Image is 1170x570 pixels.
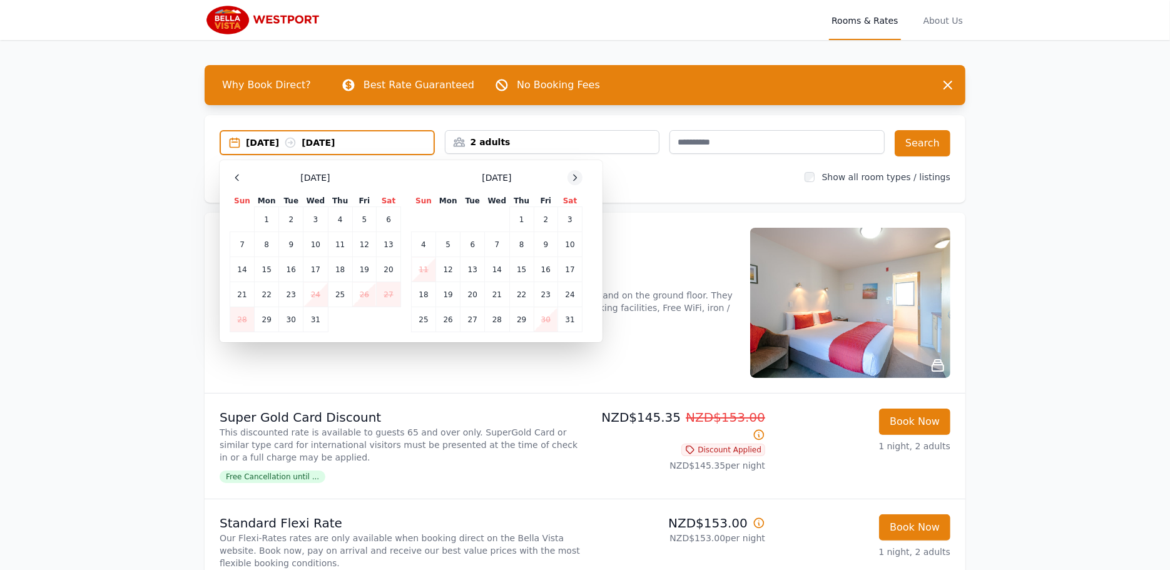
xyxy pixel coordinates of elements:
td: 20 [377,257,401,282]
p: NZD$145.35 [590,409,765,444]
td: 8 [255,232,279,257]
td: 18 [412,282,436,307]
th: Mon [255,195,279,207]
td: 29 [509,307,534,332]
td: 13 [377,232,401,257]
td: 30 [534,307,557,332]
td: 23 [279,282,303,307]
td: 1 [255,207,279,232]
td: 31 [558,307,582,332]
td: 10 [558,232,582,257]
td: 6 [460,232,485,257]
p: Best Rate Guaranteed [364,78,474,93]
p: No Booking Fees [517,78,600,93]
p: Standard Flexi Rate [220,514,580,532]
span: [DATE] [482,171,511,184]
td: 15 [255,257,279,282]
td: 5 [352,207,376,232]
div: [DATE] [DATE] [246,136,434,149]
td: 11 [328,232,352,257]
th: Sun [230,195,255,207]
th: Fri [352,195,376,207]
td: 16 [534,257,557,282]
td: 25 [412,307,436,332]
td: 12 [436,257,460,282]
td: 7 [485,232,509,257]
td: 20 [460,282,485,307]
td: 4 [328,207,352,232]
td: 14 [485,257,509,282]
th: Tue [279,195,303,207]
button: Search [895,130,950,156]
td: 10 [303,232,328,257]
p: Super Gold Card Discount [220,409,580,426]
td: 2 [279,207,303,232]
td: 26 [352,282,376,307]
td: 27 [460,307,485,332]
td: 18 [328,257,352,282]
td: 24 [303,282,328,307]
td: 16 [279,257,303,282]
td: 3 [303,207,328,232]
th: Mon [436,195,460,207]
p: NZD$153.00 [590,514,765,532]
img: Bella Vista Westport [205,5,325,35]
td: 27 [377,282,401,307]
th: Wed [485,195,509,207]
span: NZD$153.00 [686,410,765,425]
td: 4 [412,232,436,257]
p: 1 night, 2 adults [775,440,950,452]
th: Sun [412,195,436,207]
span: [DATE] [300,171,330,184]
td: 26 [436,307,460,332]
th: Thu [328,195,352,207]
div: 2 adults [445,136,659,148]
td: 12 [352,232,376,257]
td: 30 [279,307,303,332]
button: Book Now [879,409,950,435]
td: 14 [230,257,255,282]
td: 19 [352,257,376,282]
span: Why Book Direct? [212,73,321,98]
th: Thu [509,195,534,207]
td: 22 [255,282,279,307]
td: 2 [534,207,557,232]
span: Discount Applied [681,444,765,456]
th: Wed [303,195,328,207]
td: 28 [485,307,509,332]
p: NZD$153.00 per night [590,532,765,544]
td: 24 [558,282,582,307]
td: 6 [377,207,401,232]
td: 1 [509,207,534,232]
td: 25 [328,282,352,307]
td: 17 [303,257,328,282]
td: 22 [509,282,534,307]
td: 11 [412,257,436,282]
th: Sat [558,195,582,207]
td: 31 [303,307,328,332]
td: 23 [534,282,557,307]
p: This discounted rate is available to guests 65 and over only. SuperGold Card or similar type card... [220,426,580,464]
td: 21 [230,282,255,307]
td: 21 [485,282,509,307]
td: 3 [558,207,582,232]
td: 8 [509,232,534,257]
th: Fri [534,195,557,207]
td: 13 [460,257,485,282]
button: Book Now [879,514,950,541]
td: 28 [230,307,255,332]
th: Tue [460,195,485,207]
td: 29 [255,307,279,332]
p: Our Flexi-Rates rates are only available when booking direct on the Bella Vista website. Book now... [220,532,580,569]
th: Sat [377,195,401,207]
td: 19 [436,282,460,307]
td: 15 [509,257,534,282]
td: 17 [558,257,582,282]
p: NZD$145.35 per night [590,459,765,472]
td: 9 [534,232,557,257]
p: 1 night, 2 adults [775,546,950,558]
span: Free Cancellation until ... [220,471,325,483]
td: 7 [230,232,255,257]
td: 9 [279,232,303,257]
label: Show all room types / listings [822,172,950,182]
